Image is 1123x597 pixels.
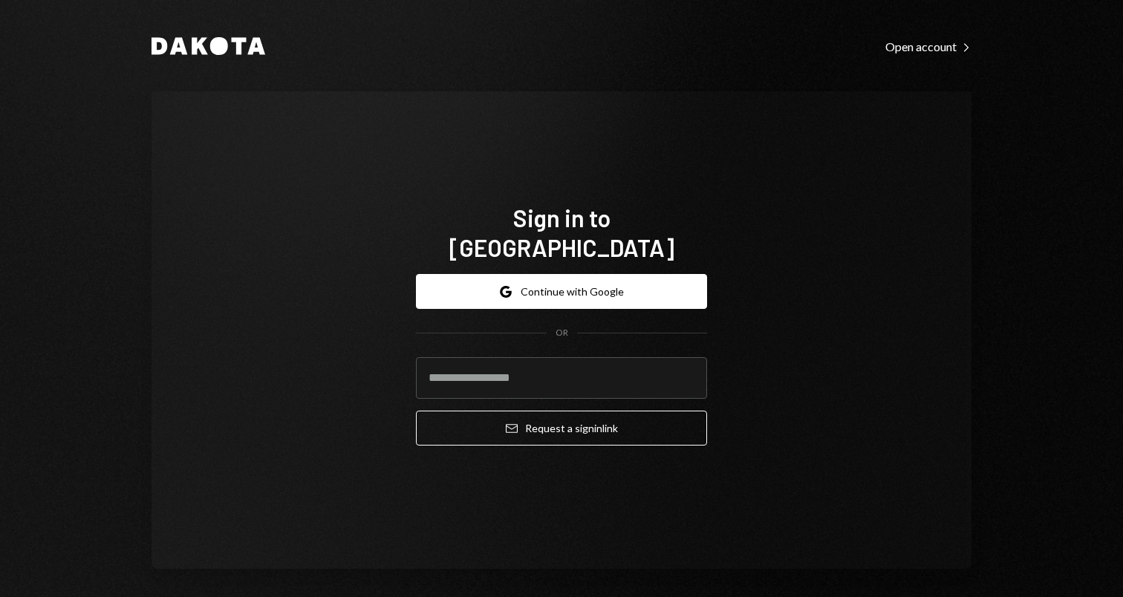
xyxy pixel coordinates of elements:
div: Open account [885,39,971,54]
a: Open account [885,38,971,54]
h1: Sign in to [GEOGRAPHIC_DATA] [416,203,707,262]
button: Request a signinlink [416,411,707,446]
div: OR [556,327,568,339]
button: Continue with Google [416,274,707,309]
